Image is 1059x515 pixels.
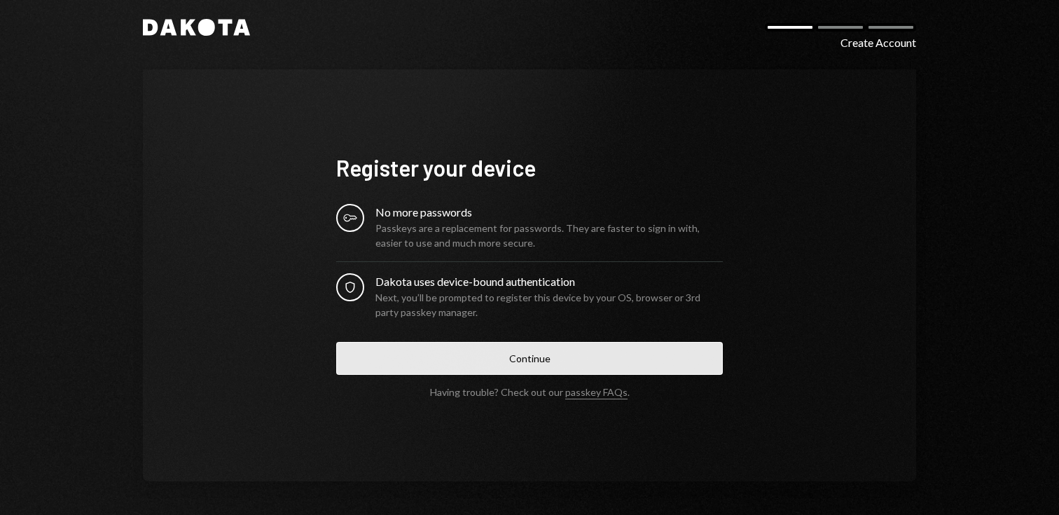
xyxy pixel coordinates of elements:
div: Next, you’ll be prompted to register this device by your OS, browser or 3rd party passkey manager. [375,290,723,320]
div: No more passwords [375,204,723,221]
div: Passkeys are a replacement for passwords. They are faster to sign in with, easier to use and much... [375,221,723,250]
a: passkey FAQs [565,386,628,399]
button: Continue [336,342,723,375]
h1: Register your device [336,153,723,181]
div: Dakota uses device-bound authentication [375,273,723,290]
div: Create Account [840,34,916,51]
div: Having trouble? Check out our . [430,386,630,398]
